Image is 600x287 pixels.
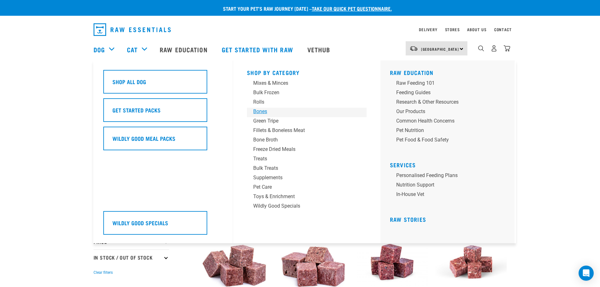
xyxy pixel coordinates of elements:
[247,183,367,193] a: Pet Care
[253,108,351,115] div: Bones
[504,45,510,52] img: home-icon@2x.png
[390,218,426,221] a: Raw Stories
[112,106,161,114] h5: Get Started Packs
[390,172,510,181] a: Personalised Feeding Plans
[247,117,367,127] a: Green Tripe
[247,202,367,212] a: Wildly Good Specials
[419,28,437,31] a: Delivery
[253,127,351,134] div: Fillets & Boneless Meat
[112,219,168,227] h5: Wildly Good Specials
[247,79,367,89] a: Mixes & Minces
[390,108,510,117] a: Our Products
[396,108,494,115] div: Our Products
[253,146,351,153] div: Freeze Dried Meals
[247,108,367,117] a: Bones
[253,193,351,200] div: Toys & Enrichment
[478,45,484,51] img: home-icon-1@2x.png
[247,89,367,98] a: Bulk Frozen
[396,136,494,144] div: Pet Food & Food Safety
[467,28,486,31] a: About Us
[247,146,367,155] a: Freeze Dried Meals
[94,250,169,265] p: In Stock / Out Of Stock
[390,181,510,191] a: Nutrition Support
[579,266,594,281] div: Open Intercom Messenger
[312,7,392,10] a: take our quick pet questionnaire.
[390,162,510,167] h5: Services
[247,164,367,174] a: Bulk Treats
[390,71,434,74] a: Raw Education
[253,117,351,125] div: Green Tripe
[390,136,510,146] a: Pet Food & Food Safety
[390,117,510,127] a: Common Health Concerns
[103,70,223,98] a: Shop All Dog
[112,77,146,86] h5: Shop All Dog
[301,37,338,62] a: Vethub
[94,23,171,36] img: Raw Essentials Logo
[94,270,113,275] button: Clear filters
[253,174,351,181] div: Supplements
[253,79,351,87] div: Mixes & Minces
[247,155,367,164] a: Treats
[153,37,215,62] a: Raw Education
[253,136,351,144] div: Bone Broth
[253,183,351,191] div: Pet Care
[112,134,175,142] h5: Wildly Good Meal Packs
[247,136,367,146] a: Bone Broth
[94,45,105,54] a: Dog
[390,98,510,108] a: Research & Other Resources
[390,127,510,136] a: Pet Nutrition
[390,79,510,89] a: Raw Feeding 101
[127,45,138,54] a: Cat
[253,89,351,96] div: Bulk Frozen
[421,48,459,50] span: [GEOGRAPHIC_DATA]
[396,89,494,96] div: Feeding Guides
[103,98,223,127] a: Get Started Packs
[215,37,301,62] a: Get started with Raw
[247,98,367,108] a: Rolls
[89,21,512,38] nav: dropdown navigation
[247,174,367,183] a: Supplements
[445,28,460,31] a: Stores
[247,193,367,202] a: Toys & Enrichment
[396,127,494,134] div: Pet Nutrition
[103,127,223,155] a: Wildly Good Meal Packs
[396,79,494,87] div: Raw Feeding 101
[494,28,512,31] a: Contact
[491,45,497,52] img: user.png
[390,191,510,200] a: In-house vet
[247,69,367,74] h5: Shop By Category
[409,46,418,51] img: van-moving.png
[390,89,510,98] a: Feeding Guides
[103,211,223,239] a: Wildly Good Specials
[247,127,367,136] a: Fillets & Boneless Meat
[253,98,351,106] div: Rolls
[253,155,351,163] div: Treats
[396,98,494,106] div: Research & Other Resources
[396,117,494,125] div: Common Health Concerns
[253,164,351,172] div: Bulk Treats
[253,202,351,210] div: Wildly Good Specials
